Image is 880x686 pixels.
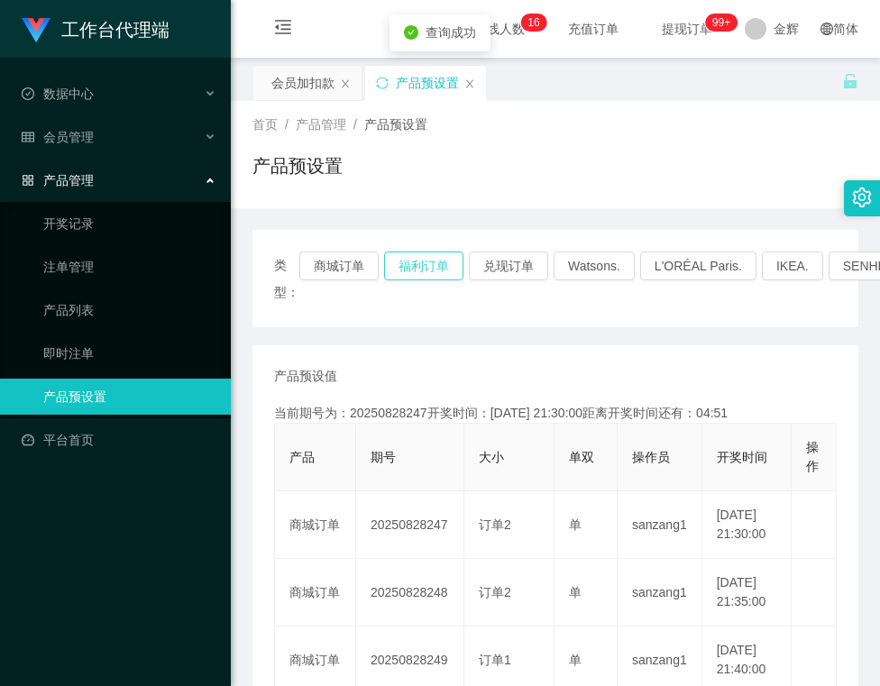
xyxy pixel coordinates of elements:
[820,23,833,35] i: 图标: global
[469,252,548,280] button: 兑现订单
[554,252,635,280] button: Watsons.
[376,77,389,89] i: 图标: sync
[43,206,216,242] a: 开奖记录
[275,491,356,559] td: 商城订单
[61,1,170,59] h1: 工作台代理端
[43,249,216,285] a: 注单管理
[274,404,837,423] div: 当前期号为：20250828247开奖时间：[DATE] 21:30:00距离开奖时间还有：04:51
[762,252,823,280] button: IKEA.
[806,440,819,473] span: 操作
[340,78,351,89] i: 图标: close
[404,25,418,40] i: icon: check-circle
[275,559,356,627] td: 商城订单
[653,23,721,35] span: 提现订单
[384,252,463,280] button: 福利订单
[852,188,872,207] i: 图标: setting
[274,367,337,386] span: 产品预设值
[569,517,582,532] span: 单
[22,174,34,187] i: 图标: appstore-o
[22,18,50,43] img: logo.9652507e.png
[274,252,299,306] span: 类型：
[618,559,702,627] td: sanzang1
[43,335,216,371] a: 即时注单
[640,252,756,280] button: L'ORÉAL Paris.
[371,450,396,464] span: 期号
[618,491,702,559] td: sanzang1
[632,450,670,464] span: 操作员
[22,130,94,144] span: 会员管理
[479,585,511,599] span: 订单2
[296,117,346,132] span: 产品管理
[289,450,315,464] span: 产品
[527,14,534,32] p: 1
[465,23,534,35] span: 在线人数
[285,117,289,132] span: /
[43,292,216,328] a: 产品列表
[22,173,94,188] span: 产品管理
[252,117,278,132] span: 首页
[252,152,343,179] h1: 产品预设置
[299,252,379,280] button: 商城订单
[43,379,216,415] a: 产品预设置
[479,653,511,667] span: 订单1
[559,23,628,35] span: 充值订单
[396,66,459,100] div: 产品预设置
[22,131,34,143] i: 图标: table
[717,450,767,464] span: 开奖时间
[569,653,582,667] span: 单
[22,422,216,458] a: 图标: dashboard平台首页
[702,559,792,627] td: [DATE] 21:35:00
[22,87,94,101] span: 数据中心
[705,14,738,32] sup: 997
[22,87,34,100] i: 图标: check-circle-o
[534,14,540,32] p: 6
[569,585,582,599] span: 单
[271,66,335,100] div: 会员加扣款
[479,517,511,532] span: 订单2
[520,14,546,32] sup: 16
[569,450,594,464] span: 单双
[702,491,792,559] td: [DATE] 21:30:00
[842,73,858,89] i: 图标: unlock
[426,25,476,40] span: 查询成功
[353,117,357,132] span: /
[364,117,427,132] span: 产品预设置
[356,491,464,559] td: 20250828247
[252,1,314,59] i: 图标: menu-fold
[464,78,475,89] i: 图标: close
[356,559,464,627] td: 20250828248
[22,22,170,36] a: 工作台代理端
[479,450,504,464] span: 大小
